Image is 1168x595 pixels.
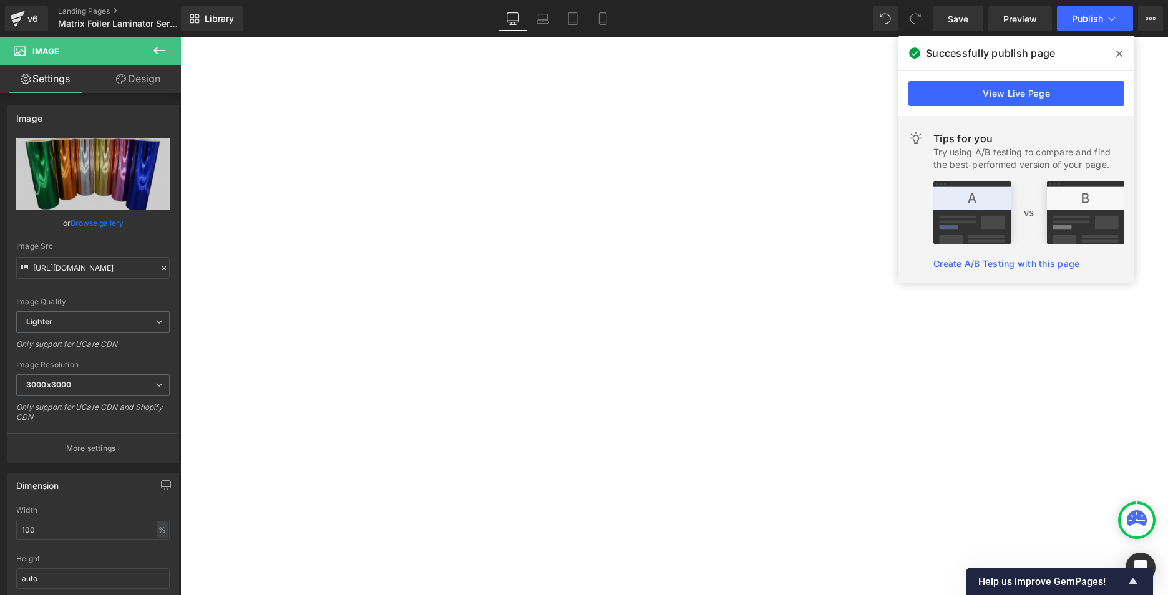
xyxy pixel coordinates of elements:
[903,6,928,31] button: Redo
[205,13,234,24] span: Library
[16,242,170,251] div: Image Src
[66,443,116,454] p: More settings
[181,6,243,31] a: New Library
[32,46,59,56] span: Image
[528,6,558,31] a: Laptop
[933,131,1124,146] div: Tips for you
[558,6,588,31] a: Tablet
[16,106,42,123] div: Image
[16,554,170,563] div: Height
[26,317,52,326] b: Lighter
[588,6,618,31] a: Mobile
[1126,553,1156,583] div: Open Intercom Messenger
[58,6,202,16] a: Landing Pages
[16,339,170,357] div: Only support for UCare CDN
[1072,14,1103,24] span: Publish
[16,568,170,589] input: auto
[1138,6,1163,31] button: More
[93,65,183,93] a: Design
[25,11,41,27] div: v6
[16,216,170,230] div: or
[873,6,898,31] button: Undo
[157,521,168,538] div: %
[1057,6,1133,31] button: Publish
[71,212,124,234] a: Browse gallery
[16,257,170,279] input: Link
[498,6,528,31] a: Desktop
[16,297,170,306] div: Image Quality
[908,81,1124,106] a: View Live Page
[933,181,1124,244] img: tip.png
[58,19,178,29] span: Matrix Foiler Laminator Series Overview
[988,6,1052,31] a: Preview
[16,520,170,540] input: auto
[978,574,1141,589] button: Show survey - Help us improve GemPages!
[933,258,1079,269] a: Create A/B Testing with this page
[978,576,1126,588] span: Help us improve GemPages!
[16,360,170,369] div: Image Resolution
[16,506,170,515] div: Width
[16,402,170,430] div: Only support for UCare CDN and Shopify CDN
[1003,12,1037,26] span: Preview
[908,131,923,146] img: light.svg
[26,380,71,389] b: 3000x3000
[933,146,1124,171] div: Try using A/B testing to compare and find the best-performed version of your page.
[926,46,1055,60] span: Successfully publish page
[16,473,59,491] div: Dimension
[948,12,968,26] span: Save
[5,6,48,31] a: v6
[7,433,178,463] button: More settings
